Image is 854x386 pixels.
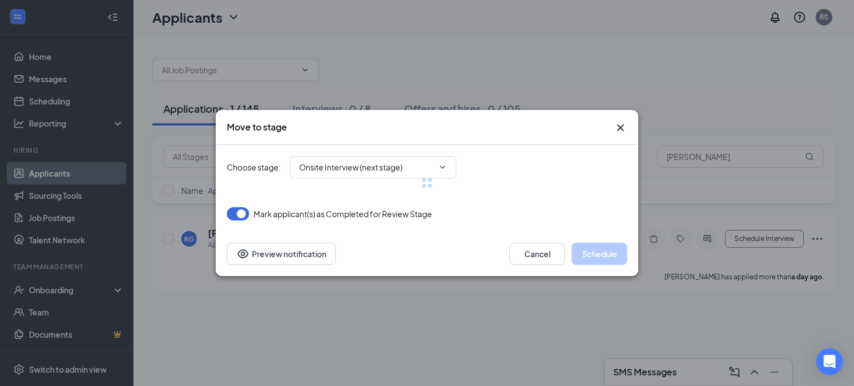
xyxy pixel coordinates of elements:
div: Open Intercom Messenger [816,348,843,375]
svg: Cross [614,121,627,134]
button: Close [614,121,627,134]
svg: Eye [236,247,250,260]
button: Cancel [509,243,565,265]
button: Schedule [572,243,627,265]
h3: Move to stage [227,121,287,133]
button: Preview notificationEye [227,243,336,265]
